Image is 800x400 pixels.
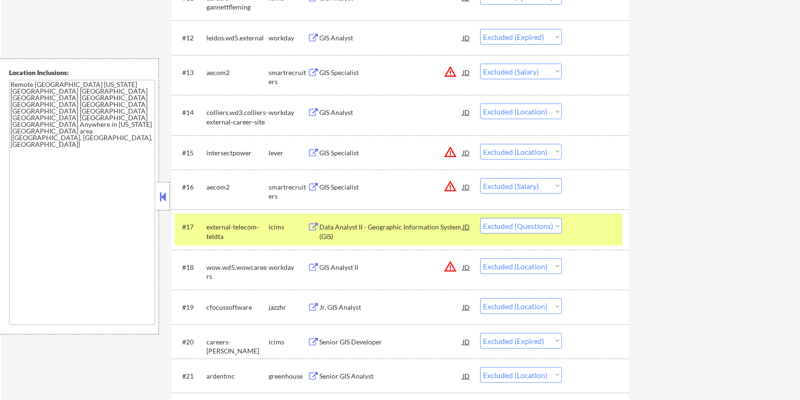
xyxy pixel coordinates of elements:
[182,108,199,117] div: #14
[269,337,307,347] div: icims
[206,33,269,43] div: leidos.wd5.external
[269,263,307,272] div: workday
[444,145,457,159] button: warning_amber
[206,182,269,192] div: aecom2
[206,222,269,241] div: external-telecom-teldta
[319,108,463,117] div: GIS Analyst
[319,263,463,272] div: GIS Analyst II
[462,258,471,276] div: JD
[319,303,463,312] div: Jr. GIS Analyst
[269,68,307,86] div: smartrecruiters
[319,33,463,43] div: GIS Analyst
[269,303,307,312] div: jazzhr
[462,367,471,384] div: JD
[206,337,269,356] div: careers-[PERSON_NAME]
[206,148,269,158] div: intersectpower
[319,222,463,241] div: Data Analyst II - Geographic Information System (GIS)
[206,263,269,281] div: wow.wd5.wowcareers
[462,178,471,195] div: JD
[182,337,199,347] div: #20
[319,371,463,381] div: Senior GIS Analyst
[462,144,471,161] div: JD
[269,222,307,232] div: icims
[462,104,471,121] div: JD
[269,33,307,43] div: workday
[269,371,307,381] div: greenhouse
[182,263,199,272] div: #18
[206,303,269,312] div: cfocussoftware
[462,218,471,235] div: JD
[182,222,199,232] div: #17
[269,108,307,117] div: workday
[269,148,307,158] div: lever
[462,29,471,46] div: JD
[206,108,269,126] div: colliers.wd3.colliers-external-career-site
[206,68,269,77] div: aecom2
[269,182,307,201] div: smartrecruiters
[182,303,199,312] div: #19
[444,180,457,193] button: warning_amber
[319,68,463,77] div: GIS Specialist
[182,68,199,77] div: #13
[462,64,471,81] div: JD
[462,298,471,315] div: JD
[182,148,199,158] div: #15
[319,148,463,158] div: GIS Specialist
[319,182,463,192] div: GIS Specialist
[182,371,199,381] div: #21
[182,33,199,43] div: #12
[206,371,269,381] div: ardentmc
[444,260,457,273] button: warning_amber
[462,333,471,350] div: JD
[182,182,199,192] div: #16
[9,68,155,77] div: Location Inclusions:
[319,337,463,347] div: Senior GIS Developer
[444,65,457,78] button: warning_amber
